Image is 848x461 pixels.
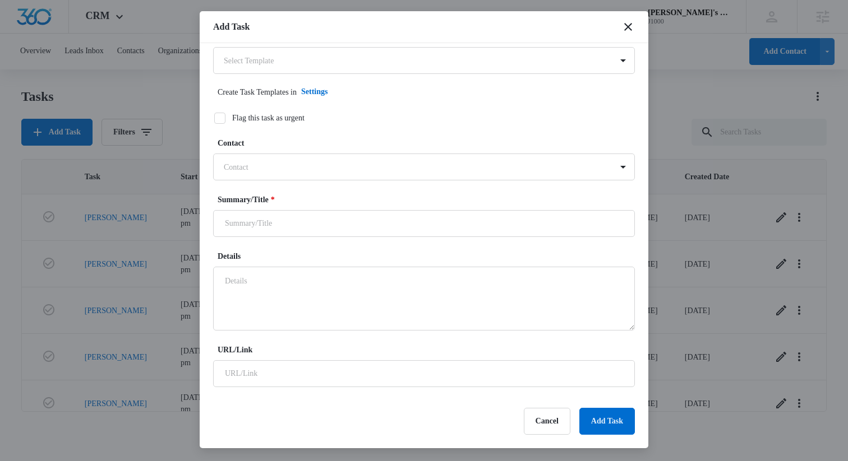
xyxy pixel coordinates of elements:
[213,360,635,387] input: URL/Link
[218,250,639,262] label: Details
[218,137,639,149] label: Contact
[213,210,635,237] input: Summary/Title
[621,20,635,34] button: close
[579,408,635,435] button: Add Task
[213,20,250,34] h1: Add Task
[290,78,339,105] button: Settings
[218,86,297,98] p: Create Task Templates in
[232,112,305,124] div: Flag this task as urgent
[524,408,570,435] button: Cancel
[218,344,639,356] label: URL/Link
[218,194,639,206] label: Summary/Title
